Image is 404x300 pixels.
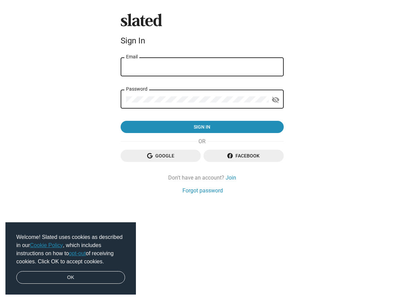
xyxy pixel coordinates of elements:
[209,150,278,162] span: Facebook
[121,36,284,45] div: Sign In
[30,242,63,248] a: Cookie Policy
[121,150,201,162] button: Google
[16,271,125,284] a: dismiss cookie message
[121,121,284,133] button: Sign in
[271,95,280,105] mat-icon: visibility_off
[126,121,278,133] span: Sign in
[126,150,195,162] span: Google
[5,222,136,295] div: cookieconsent
[121,14,284,48] sl-branding: Sign In
[69,250,86,256] a: opt-out
[121,174,284,181] div: Don't have an account?
[182,187,223,194] a: Forgot password
[16,233,125,266] span: Welcome! Slated uses cookies as described in our , which includes instructions on how to of recei...
[204,150,284,162] button: Facebook
[226,174,236,181] a: Join
[269,93,282,107] button: Show password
